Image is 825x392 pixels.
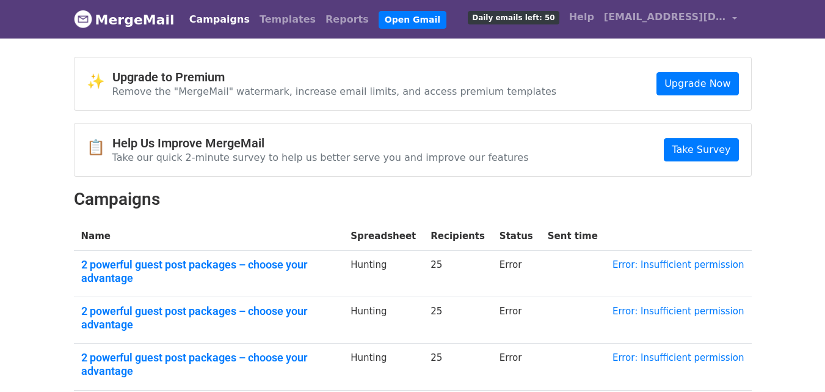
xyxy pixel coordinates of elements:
a: MergeMail [74,7,175,32]
td: 25 [423,344,492,390]
td: Hunting [343,344,423,390]
a: Upgrade Now [656,72,738,95]
td: Hunting [343,297,423,344]
a: Error: Insufficient permission [612,352,744,363]
td: Error [492,344,540,390]
td: 25 [423,251,492,297]
th: Recipients [423,222,492,251]
h4: Upgrade to Premium [112,70,557,84]
a: Templates [255,7,321,32]
h4: Help Us Improve MergeMail [112,136,529,150]
a: [EMAIL_ADDRESS][DOMAIN_NAME] [599,5,742,34]
a: Open Gmail [379,11,446,29]
a: Take Survey [664,138,738,161]
h2: Campaigns [74,189,752,210]
td: Error [492,297,540,344]
td: Error [492,251,540,297]
span: 📋 [87,139,112,157]
th: Name [74,222,344,251]
span: [EMAIL_ADDRESS][DOMAIN_NAME] [604,10,726,24]
a: Reports [321,7,374,32]
a: Daily emails left: 50 [463,5,564,29]
a: 2 powerful guest post packages – choose your advantage [81,351,336,377]
a: Error: Insufficient permission [612,306,744,317]
p: Take our quick 2-minute survey to help us better serve you and improve our features [112,151,529,164]
th: Sent time [540,222,605,251]
a: Campaigns [184,7,255,32]
th: Spreadsheet [343,222,423,251]
td: Hunting [343,251,423,297]
p: Remove the "MergeMail" watermark, increase email limits, and access premium templates [112,85,557,98]
a: 2 powerful guest post packages – choose your advantage [81,305,336,331]
a: 2 powerful guest post packages – choose your advantage [81,258,336,284]
th: Status [492,222,540,251]
span: Daily emails left: 50 [468,11,559,24]
span: ✨ [87,73,112,91]
a: Help [564,5,599,29]
td: 25 [423,297,492,344]
a: Error: Insufficient permission [612,259,744,270]
img: MergeMail logo [74,10,92,28]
